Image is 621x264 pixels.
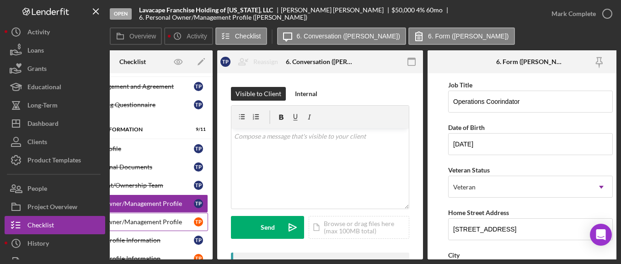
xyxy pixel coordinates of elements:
[57,176,208,194] a: Management/Ownership TeamTP
[231,87,286,101] button: Visible to Client
[76,200,194,207] div: Personal Owner/Management Profile
[5,198,105,216] button: Project Overview
[286,58,354,65] div: 6. Conversation ([PERSON_NAME])
[496,58,565,65] div: 6. Form ([PERSON_NAME])
[57,213,208,231] a: Personal Owner/Management ProfileTP
[5,151,105,169] button: Product Templates
[76,255,194,262] div: Individual Profile Information
[261,216,275,239] div: Send
[453,183,476,191] div: Veteran
[194,217,203,226] div: T P
[187,32,207,40] label: Activity
[290,87,322,101] button: Internal
[164,27,213,45] button: Activity
[235,32,261,40] label: Checklist
[281,6,391,14] div: [PERSON_NAME] [PERSON_NAME]
[448,124,485,131] label: Date of Birth
[27,78,61,98] div: Educational
[5,114,105,133] button: Dashboard
[139,14,307,21] div: 6. Personal Owner/Management Profile ([PERSON_NAME])
[27,41,44,62] div: Loans
[27,23,50,43] div: Activity
[57,194,208,213] a: Personal Owner/Management ProfileTP
[76,145,194,152] div: Business Profile
[71,127,183,132] div: APPLICANT INFORMATION
[189,127,206,132] div: 9 / 11
[76,218,194,226] div: Personal Owner/Management Profile
[27,133,47,153] div: Clients
[590,224,612,246] div: Open Intercom Messenger
[194,181,203,190] div: T P
[231,216,304,239] button: Send
[277,27,406,45] button: 6. Conversation ([PERSON_NAME])
[236,87,281,101] div: Visible to Client
[27,234,49,255] div: History
[119,58,146,65] div: Checklist
[426,6,443,14] div: 60 mo
[5,59,105,78] button: Grants
[76,83,194,90] div: Acknowledgement and Agreement
[215,27,267,45] button: Checklist
[194,144,203,153] div: T P
[297,32,400,40] label: 6. Conversation ([PERSON_NAME])
[129,32,156,40] label: Overview
[27,198,77,218] div: Project Overview
[5,234,105,253] button: History
[76,237,194,244] div: Individual Profile Information
[57,96,208,114] a: Prescreening QuestionnaireTP
[216,53,287,71] button: TPReassign
[551,5,596,23] div: Mark Complete
[391,6,415,14] span: $50,000
[57,231,208,249] a: Individual Profile InformationTP
[5,216,105,234] button: Checklist
[5,179,105,198] button: People
[5,133,105,151] button: Clients
[27,151,81,172] div: Product Templates
[57,140,208,158] a: Business ProfileTP
[27,96,58,117] div: Long-Term
[27,179,47,200] div: People
[194,254,203,263] div: T P
[194,199,203,208] div: T P
[5,96,105,114] button: Long-Term
[448,251,460,259] label: City
[5,41,105,59] button: Loans
[27,216,54,237] div: Checklist
[5,23,105,41] button: Activity
[76,101,194,108] div: Prescreening Questionnaire
[76,182,194,189] div: Management/Ownership Team
[253,53,278,71] div: Reassign
[295,87,317,101] div: Internal
[194,162,203,172] div: T P
[57,158,208,176] a: Organizational DocumentsTP
[5,78,105,96] button: Educational
[542,5,616,23] button: Mark Complete
[194,100,203,109] div: T P
[194,82,203,91] div: T P
[139,6,273,14] b: Lavacape Franchise Holding of [US_STATE], LLC
[448,209,509,216] label: Home Street Address
[76,163,194,171] div: Organizational Documents
[428,32,509,40] label: 6. Form ([PERSON_NAME])
[448,81,472,89] label: Job Title
[110,27,162,45] button: Overview
[27,114,59,135] div: Dashboard
[27,59,47,80] div: Grants
[416,6,425,14] div: 4 %
[194,236,203,245] div: T P
[57,77,208,96] a: Acknowledgement and AgreementTP
[110,8,132,20] div: Open
[220,57,230,67] div: T P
